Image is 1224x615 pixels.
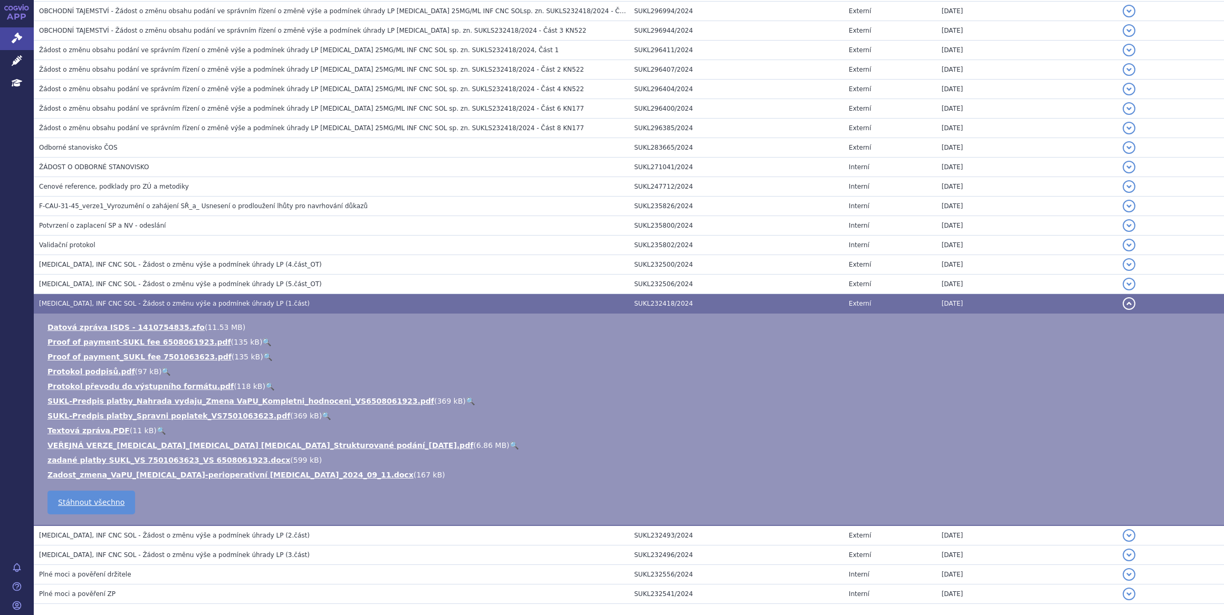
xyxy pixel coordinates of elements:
td: SUKL296407/2024 [629,60,844,80]
td: [DATE] [936,158,1118,177]
td: [DATE] [936,565,1118,584]
span: Plné moci a pověření držitele [39,571,131,578]
td: [DATE] [936,216,1118,236]
button: detail [1123,122,1135,134]
span: Plné moci a pověření ZP [39,590,116,598]
td: [DATE] [936,525,1118,545]
td: SUKL247712/2024 [629,177,844,197]
span: 118 kB [237,382,263,391]
span: Externí [849,280,871,288]
span: Interní [849,571,869,578]
span: Externí [849,66,871,73]
button: detail [1123,549,1135,561]
td: SUKL232418/2024 [629,294,844,314]
button: detail [1123,278,1135,290]
td: [DATE] [936,138,1118,158]
span: Externí [849,551,871,559]
button: detail [1123,102,1135,115]
a: VEŘEJNÁ VERZE_[MEDICAL_DATA]_[MEDICAL_DATA] [MEDICAL_DATA]_Strukturované podání_[DATE].pdf [47,441,473,450]
span: 167 kB [416,471,442,479]
span: KEYTRUDA, INF CNC SOL - Žádost o změnu výše a podmínek úhrady LP (4.část_OT) [39,261,322,268]
td: [DATE] [936,255,1118,275]
td: SUKL235826/2024 [629,197,844,216]
td: [DATE] [936,119,1118,138]
span: 6.86 MB [476,441,506,450]
span: Externí [849,105,871,112]
span: Externí [849,532,871,539]
span: Externí [849,85,871,93]
td: SUKL296994/2024 [629,2,844,21]
li: ( ) [47,470,1213,480]
td: SUKL296385/2024 [629,119,844,138]
span: KEYTRUDA, INF CNC SOL - Žádost o změnu výše a podmínek úhrady LP (5.část_OT) [39,280,322,288]
span: Externí [849,144,871,151]
span: Potvrzení o zaplacení SP a NV - odeslání [39,222,166,229]
span: Externí [849,300,871,307]
td: SUKL235802/2024 [629,236,844,255]
button: detail [1123,141,1135,154]
a: Protokol podpisů.pdf [47,367,135,376]
span: Externí [849,7,871,15]
span: 135 kB [234,353,260,361]
a: zadané platby SUKL_VS 7501063623_VS 6508061923.docx [47,456,290,464]
td: [DATE] [936,60,1118,80]
li: ( ) [47,411,1213,421]
span: KEYTRUDA, INF CNC SOL - Žádost o změnu výše a podmínek úhrady LP (3.část) [39,551,310,559]
button: detail [1123,200,1135,212]
li: ( ) [47,322,1213,333]
a: Proof of payment-SUKL fee 6508061923.pdf [47,338,231,346]
td: SUKL232493/2024 [629,525,844,545]
button: detail [1123,5,1135,17]
span: Validační protokol [39,241,95,249]
span: 369 kB [437,397,463,405]
span: Interní [849,163,869,171]
a: Zadost_zmena_VaPU_[MEDICAL_DATA]-perioperativní [MEDICAL_DATA]_2024_09_11.docx [47,471,414,479]
td: [DATE] [936,177,1118,197]
li: ( ) [47,425,1213,436]
span: F-CAU-31-45_verze1_Vyrozumění o zahájení SŘ_a_ Usnesení o prodloužení lhůty pro navrhování důkazů [39,202,368,210]
td: SUKL283665/2024 [629,138,844,158]
span: Žádost o změnu obsahu podání ve správním řízení o změně výše a podmínek úhrady LP Keytruda 25MG/M... [39,66,584,73]
span: Interní [849,241,869,249]
td: [DATE] [936,2,1118,21]
td: [DATE] [936,275,1118,294]
td: SUKL232556/2024 [629,565,844,584]
button: detail [1123,44,1135,56]
span: Interní [849,183,869,190]
span: 11.53 MB [207,323,242,331]
a: SUKL-Predpis platby_Spravni poplatek_VS7501063623.pdf [47,412,290,420]
a: 🔍 [161,367,170,376]
span: Žádost o změnu obsahu podání ve správním řízení o změně výše a podmínek úhrady LP Keytruda 25MG/M... [39,46,559,54]
span: 135 kB [234,338,260,346]
span: Externí [849,124,871,132]
td: [DATE] [936,236,1118,255]
a: Datová zpráva ISDS - 1410754835.zfo [47,323,205,331]
span: Externí [849,46,871,54]
td: SUKL271041/2024 [629,158,844,177]
span: Žádost o změnu obsahu podání ve správním řízení o změně výše a podmínek úhrady LP Keytruda 25MG/M... [39,105,584,112]
button: detail [1123,529,1135,542]
td: [DATE] [936,41,1118,60]
span: Žádost o změnu obsahu podání ve správním řízení o změně výše a podmínek úhrady LP Keytruda 25MG/M... [39,85,584,93]
span: Odborné stanovisko ČOS [39,144,118,151]
a: SUKL-Predpis platby_Nahrada vydaju_Zmena VaPU_Kompletni_hodnoceni_VS6508061923.pdf [47,397,434,405]
span: Externí [849,261,871,268]
td: SUKL296411/2024 [629,41,844,60]
button: detail [1123,297,1135,310]
td: [DATE] [936,80,1118,99]
span: ŽÁDOST O ODBORNÉ STANOVISKO [39,163,149,171]
span: 11 kB [132,426,154,435]
button: detail [1123,588,1135,600]
td: SUKL232541/2024 [629,584,844,604]
a: 🔍 [265,382,274,391]
td: [DATE] [936,584,1118,604]
span: Žádost o změnu obsahu podání ve správním řízení o změně výše a podmínek úhrady LP Keytruda 25MG/M... [39,124,584,132]
a: 🔍 [510,441,519,450]
a: Stáhnout všechno [47,491,135,514]
button: detail [1123,568,1135,581]
span: 599 kB [293,456,319,464]
td: [DATE] [936,99,1118,119]
td: SUKL232500/2024 [629,255,844,275]
button: detail [1123,24,1135,37]
td: SUKL296944/2024 [629,21,844,41]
